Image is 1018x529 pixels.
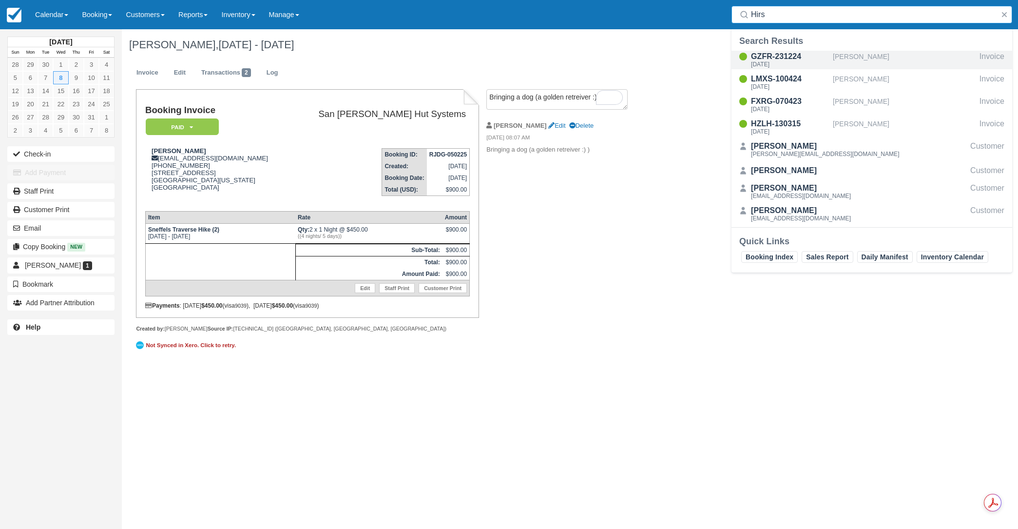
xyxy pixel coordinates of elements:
[38,111,53,124] a: 28
[84,58,99,71] a: 3
[23,71,38,84] a: 6
[145,302,180,309] strong: Payments
[38,124,53,137] a: 4
[25,261,81,269] span: [PERSON_NAME]
[833,96,976,114] div: [PERSON_NAME]
[980,96,1004,114] div: Invoice
[295,211,442,223] th: Rate
[305,303,317,309] small: 9039
[38,47,53,58] th: Tue
[295,244,442,256] th: Sub-Total:
[980,73,1004,92] div: Invoice
[99,124,114,137] a: 8
[84,111,99,124] a: 31
[382,172,427,184] th: Booking Date:
[145,118,215,136] a: Paid
[548,122,565,129] a: Edit
[83,261,92,270] span: 1
[731,163,1012,178] a: [PERSON_NAME]Customer
[8,98,23,111] a: 19
[84,124,99,137] a: 7
[7,183,115,199] a: Staff Print
[145,302,470,309] div: : [DATE] (visa ), [DATE] (visa )
[802,251,853,263] a: Sales Report
[69,124,84,137] a: 6
[7,295,115,311] button: Add Partner Attribution
[292,109,466,119] h2: San [PERSON_NAME] Hut Systems
[7,220,115,236] button: Email
[427,184,470,196] td: $900.00
[129,63,166,82] a: Invoice
[242,68,251,77] span: 2
[201,302,222,309] strong: $450.00
[419,283,467,293] a: Customer Print
[833,73,976,92] div: [PERSON_NAME]
[99,84,114,98] a: 18
[7,276,115,292] button: Bookmark
[49,38,72,46] strong: [DATE]
[272,302,293,309] strong: $450.00
[731,182,1012,201] a: [PERSON_NAME][EMAIL_ADDRESS][DOMAIN_NAME]Customer
[355,283,375,293] a: Edit
[53,84,68,98] a: 15
[751,140,900,152] div: [PERSON_NAME]
[84,71,99,84] a: 10
[194,63,258,82] a: Transactions2
[442,244,470,256] td: $900.00
[23,124,38,137] a: 3
[53,47,68,58] th: Wed
[751,182,851,194] div: [PERSON_NAME]
[145,211,295,223] th: Item
[69,58,84,71] a: 2
[731,118,1012,137] a: HZLH-130315[DATE][PERSON_NAME]Invoice
[741,251,798,263] a: Booking Index
[23,58,38,71] a: 29
[8,71,23,84] a: 5
[298,233,440,239] em: ((4 nights/ 5 days))
[751,193,851,199] div: [EMAIL_ADDRESS][DOMAIN_NAME]
[69,71,84,84] a: 9
[218,39,294,51] span: [DATE] - [DATE]
[84,84,99,98] a: 17
[38,71,53,84] a: 7
[99,58,114,71] a: 4
[970,205,1004,223] div: Customer
[751,151,900,157] div: [PERSON_NAME][EMAIL_ADDRESS][DOMAIN_NAME]
[145,105,288,116] h1: Booking Invoice
[167,63,193,82] a: Edit
[53,58,68,71] a: 1
[38,84,53,98] a: 14
[7,202,115,217] a: Customer Print
[731,96,1012,114] a: FXRG-070423[DATE][PERSON_NAME]Invoice
[751,6,997,23] input: Search ( / )
[8,111,23,124] a: 26
[129,39,878,51] h1: [PERSON_NAME],
[7,319,115,335] a: Help
[442,256,470,268] td: $900.00
[751,96,829,107] div: FXRG-070423
[379,283,415,293] a: Staff Print
[731,205,1012,223] a: [PERSON_NAME][EMAIL_ADDRESS][DOMAIN_NAME]Customer
[69,111,84,124] a: 30
[917,251,988,263] a: Inventory Calendar
[99,98,114,111] a: 25
[152,147,206,155] strong: [PERSON_NAME]
[146,118,219,136] em: Paid
[69,84,84,98] a: 16
[427,160,470,172] td: [DATE]
[751,216,851,221] div: [EMAIL_ADDRESS][DOMAIN_NAME]
[67,243,85,251] span: New
[731,73,1012,92] a: LMXS-100424[DATE][PERSON_NAME]Invoice
[751,205,851,216] div: [PERSON_NAME]
[751,51,829,62] div: GZFR-231224
[382,160,427,172] th: Created:
[8,47,23,58] th: Sun
[7,239,115,255] button: Copy Booking New
[136,325,479,333] div: [PERSON_NAME] [TECHNICAL_ID] ([GEOGRAPHIC_DATA], [GEOGRAPHIC_DATA], [GEOGRAPHIC_DATA])
[26,323,40,331] b: Help
[23,111,38,124] a: 27
[7,8,21,22] img: checkfront-main-nav-mini-logo.png
[84,98,99,111] a: 24
[751,61,829,67] div: [DATE]
[136,340,238,351] a: Not Synced in Xero. Click to retry.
